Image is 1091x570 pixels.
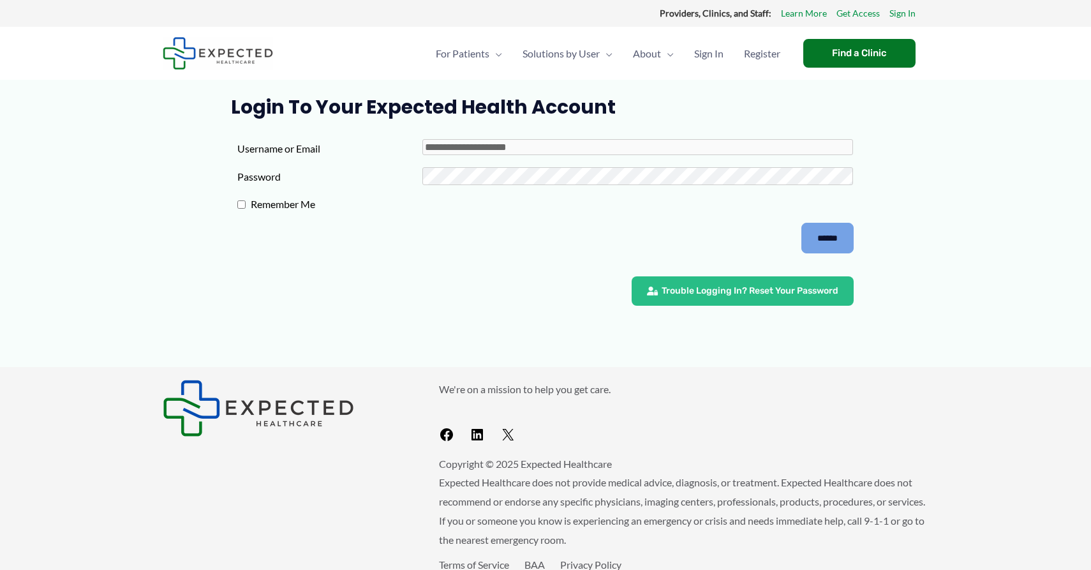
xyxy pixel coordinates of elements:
label: Password [237,167,422,186]
a: Get Access [836,5,880,22]
span: Solutions by User [523,31,600,76]
strong: Providers, Clinics, and Staff: [660,8,771,19]
label: Remember Me [246,195,431,214]
p: We're on a mission to help you get care. [439,380,928,399]
span: About [633,31,661,76]
a: Register [734,31,790,76]
a: Find a Clinic [803,39,916,68]
aside: Footer Widget 2 [439,380,928,448]
a: AboutMenu Toggle [623,31,684,76]
span: Menu Toggle [600,31,612,76]
aside: Footer Widget 1 [163,380,407,437]
h1: Login to Your Expected Health Account [231,96,861,119]
nav: Primary Site Navigation [426,31,790,76]
span: Trouble Logging In? Reset Your Password [662,287,838,296]
img: Expected Healthcare Logo - side, dark font, small [163,37,273,70]
a: For PatientsMenu Toggle [426,31,512,76]
span: Sign In [694,31,724,76]
a: Solutions by UserMenu Toggle [512,31,623,76]
span: Expected Healthcare does not provide medical advice, diagnosis, or treatment. Expected Healthcare... [439,476,925,545]
label: Username or Email [237,139,422,158]
a: Sign In [684,31,734,76]
span: Menu Toggle [661,31,674,76]
span: For Patients [436,31,489,76]
img: Expected Healthcare Logo - side, dark font, small [163,380,354,437]
a: Trouble Logging In? Reset Your Password [632,276,854,306]
span: Menu Toggle [489,31,502,76]
span: Copyright © 2025 Expected Healthcare [439,458,612,470]
a: Sign In [889,5,916,22]
a: Learn More [781,5,827,22]
span: Register [744,31,780,76]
